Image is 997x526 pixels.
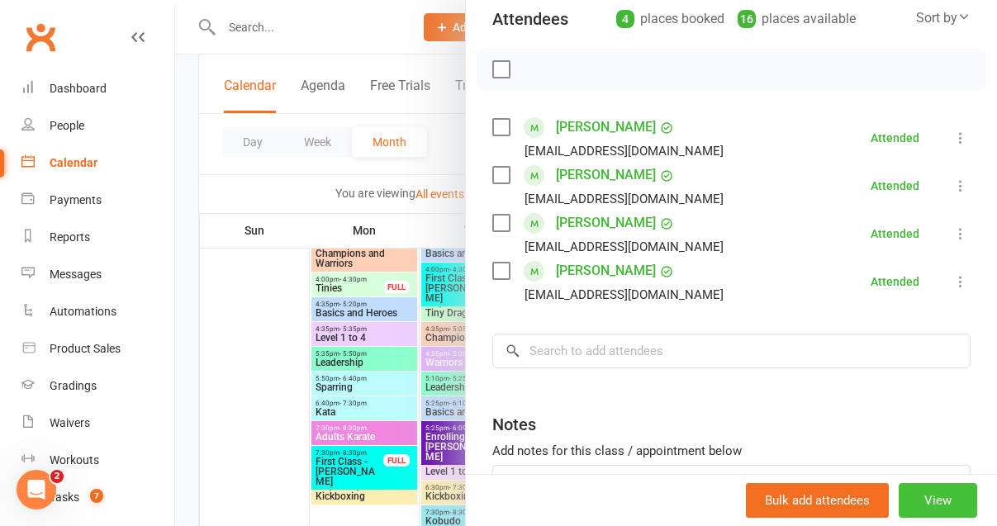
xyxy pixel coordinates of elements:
button: Bulk add attendees [746,483,889,518]
a: [PERSON_NAME] [556,210,656,236]
div: Product Sales [50,342,121,355]
a: Calendar [21,145,174,182]
div: Calendar [50,156,97,169]
a: [PERSON_NAME] [556,162,656,188]
a: Waivers [21,405,174,442]
a: Tasks 7 [21,479,174,516]
div: 4 [616,10,634,28]
div: [EMAIL_ADDRESS][DOMAIN_NAME] [525,140,724,162]
div: places available [738,7,856,31]
div: Dashboard [50,82,107,95]
div: Attended [871,228,919,239]
div: Workouts [50,453,99,467]
div: 16 [738,10,756,28]
a: Messages [21,256,174,293]
div: [EMAIL_ADDRESS][DOMAIN_NAME] [525,284,724,306]
div: Tasks [50,490,79,504]
a: Automations [21,293,174,330]
div: [EMAIL_ADDRESS][DOMAIN_NAME] [525,188,724,210]
div: Messages [50,268,102,281]
div: Notes [492,413,536,436]
div: [EMAIL_ADDRESS][DOMAIN_NAME] [525,236,724,258]
a: People [21,107,174,145]
div: Reports [50,230,90,244]
div: Waivers [50,416,90,429]
div: Gradings [50,379,97,392]
div: Attended [871,132,919,144]
a: Clubworx [20,17,61,58]
span: 2 [50,470,64,483]
a: Product Sales [21,330,174,367]
div: Attended [871,276,919,287]
div: Payments [50,193,102,206]
iframe: Intercom live chat [17,470,56,509]
a: Workouts [21,442,174,479]
input: Search to add attendees [492,334,971,368]
div: Automations [50,305,116,318]
div: Add notes for this class / appointment below [492,441,971,461]
div: Attendees [492,7,568,31]
button: View [899,483,977,518]
div: Attended [871,180,919,192]
a: Reports [21,219,174,256]
a: Payments [21,182,174,219]
a: Gradings [21,367,174,405]
a: [PERSON_NAME] [556,114,656,140]
a: Dashboard [21,70,174,107]
div: Sort by [916,7,971,29]
div: places booked [616,7,724,31]
div: People [50,119,84,132]
span: 7 [90,489,103,503]
a: [PERSON_NAME] [556,258,656,284]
